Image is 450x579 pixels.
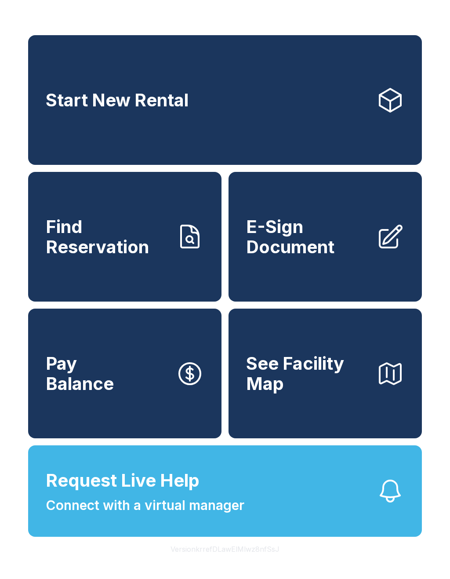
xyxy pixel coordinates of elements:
[246,217,369,257] span: E-Sign Document
[229,309,422,438] button: See Facility Map
[46,353,114,393] span: Pay Balance
[28,35,422,165] a: Start New Rental
[46,90,189,110] span: Start New Rental
[28,445,422,537] button: Request Live HelpConnect with a virtual manager
[28,172,221,302] a: Find Reservation
[229,172,422,302] a: E-Sign Document
[46,467,200,494] span: Request Live Help
[46,495,244,515] span: Connect with a virtual manager
[28,309,221,438] button: PayBalance
[46,217,169,257] span: Find Reservation
[163,537,287,561] button: VersionkrrefDLawElMlwz8nfSsJ
[246,353,369,393] span: See Facility Map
